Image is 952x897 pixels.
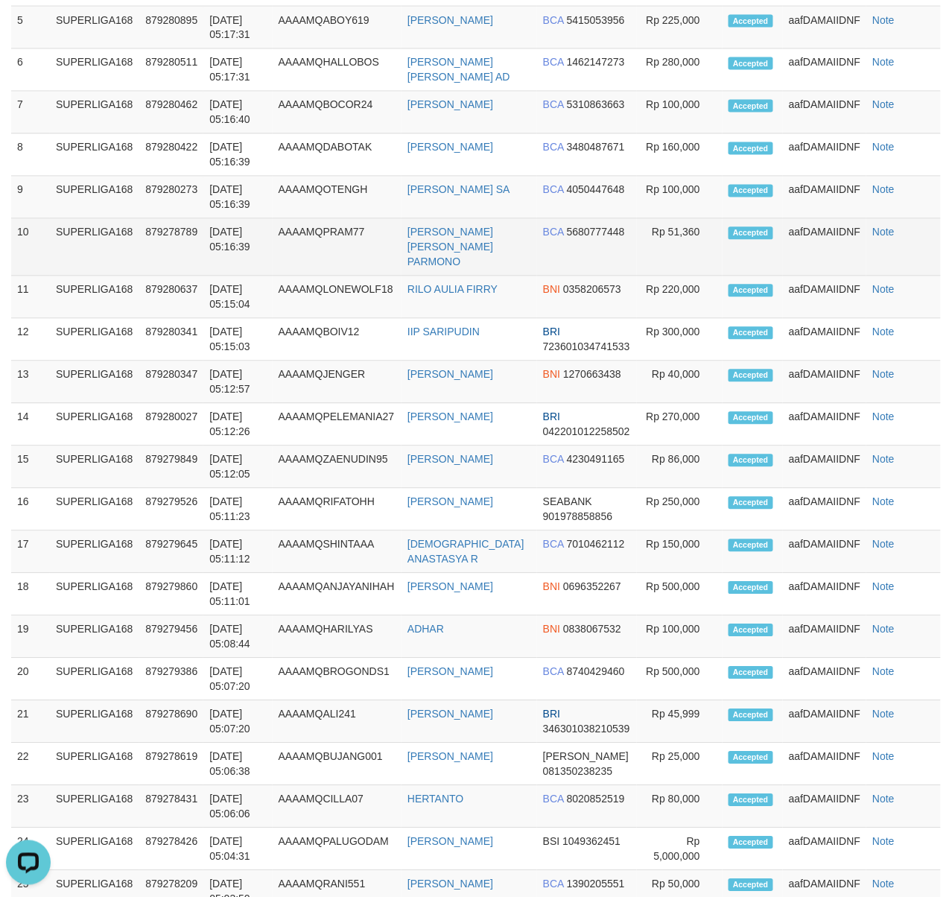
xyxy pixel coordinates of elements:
a: Note [872,184,895,196]
td: SUPERLIGA168 [50,489,139,531]
td: SUPERLIGA168 [50,744,139,786]
td: SUPERLIGA168 [50,134,139,177]
td: Rp 51,360 [637,219,722,276]
a: HERTANTO [407,793,463,805]
span: Copy 0838067532 to clipboard [563,624,621,635]
td: 879279849 [139,446,203,489]
td: aafDAMAIIDNF [783,786,866,828]
td: [DATE] 05:16:39 [203,177,272,219]
a: [PERSON_NAME] [407,666,493,678]
td: Rp 86,000 [637,446,722,489]
span: BCA [543,99,564,111]
span: Copy 346301038210539 to clipboard [543,723,630,735]
td: 19 [11,616,50,659]
span: Accepted [729,185,773,197]
a: Note [872,581,895,593]
td: aafDAMAIIDNF [783,319,866,361]
span: BRI [543,411,560,423]
td: 879278789 [139,219,203,276]
td: AAAAMQOTENGH [273,177,402,219]
span: [PERSON_NAME] [543,751,629,763]
td: 21 [11,701,50,744]
a: [PERSON_NAME] [407,142,493,153]
td: SUPERLIGA168 [50,659,139,701]
span: Copy 5310863663 to clipboard [567,99,625,111]
td: AAAAMQALI241 [273,701,402,744]
td: SUPERLIGA168 [50,276,139,319]
td: [DATE] 05:15:03 [203,319,272,361]
td: aafDAMAIIDNF [783,701,866,744]
span: BCA [543,878,564,890]
td: AAAAMQPRAM77 [273,219,402,276]
td: 879280273 [139,177,203,219]
span: Accepted [729,412,773,425]
td: 17 [11,531,50,574]
td: Rp 45,999 [637,701,722,744]
span: Copy 5680777448 to clipboard [567,226,625,238]
td: aafDAMAIIDNF [783,489,866,531]
td: aafDAMAIIDNF [783,404,866,446]
td: 14 [11,404,50,446]
td: 11 [11,276,50,319]
td: AAAAMQBOIV12 [273,319,402,361]
a: [PERSON_NAME] [407,709,493,720]
td: 22 [11,744,50,786]
a: Note [872,878,895,890]
td: 8 [11,134,50,177]
a: Note [872,793,895,805]
a: [PERSON_NAME] [407,581,493,593]
a: [PERSON_NAME] [407,878,493,890]
span: BCA [543,454,564,466]
span: Copy 0696352267 to clipboard [563,581,621,593]
td: aafDAMAIIDNF [783,828,866,871]
td: aafDAMAIIDNF [783,574,866,616]
a: Note [872,284,895,296]
a: Note [872,539,895,551]
td: AAAAMQDABOTAK [273,134,402,177]
span: BCA [543,142,564,153]
a: [PERSON_NAME] [407,369,493,381]
a: Note [872,411,895,423]
a: Note [872,99,895,111]
span: BNI [543,284,560,296]
a: Note [872,496,895,508]
td: 879280637 [139,276,203,319]
span: Accepted [729,497,773,510]
td: SUPERLIGA168 [50,531,139,574]
a: Note [872,751,895,763]
td: [DATE] 05:12:26 [203,404,272,446]
td: 5 [11,7,50,49]
span: Accepted [729,285,773,297]
a: RILO AULIA FIRRY [407,284,498,296]
td: SUPERLIGA168 [50,828,139,871]
td: 6 [11,49,50,92]
td: Rp 150,000 [637,531,722,574]
a: [PERSON_NAME] [407,751,493,763]
td: Rp 500,000 [637,574,722,616]
span: BCA [543,793,564,805]
td: 879279456 [139,616,203,659]
td: [DATE] 05:12:57 [203,361,272,404]
span: SEABANK [543,496,592,508]
td: [DATE] 05:11:12 [203,531,272,574]
span: BSI [543,836,560,848]
td: [DATE] 05:16:40 [203,92,272,134]
td: Rp 300,000 [637,319,722,361]
td: Rp 5,000,000 [637,828,722,871]
span: Accepted [729,57,773,70]
td: 879280341 [139,319,203,361]
td: AAAAMQBROGONDS1 [273,659,402,701]
td: 16 [11,489,50,531]
td: 18 [11,574,50,616]
td: 879280422 [139,134,203,177]
span: Copy 081350238235 to clipboard [543,766,612,778]
span: BCA [543,666,564,678]
span: Accepted [729,752,773,764]
td: AAAAMQRIFATOHH [273,489,402,531]
td: aafDAMAIIDNF [783,361,866,404]
td: aafDAMAIIDNF [783,531,866,574]
span: Copy 1390205551 to clipboard [567,878,625,890]
td: SUPERLIGA168 [50,49,139,92]
td: AAAAMQJENGER [273,361,402,404]
span: BCA [543,539,564,551]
